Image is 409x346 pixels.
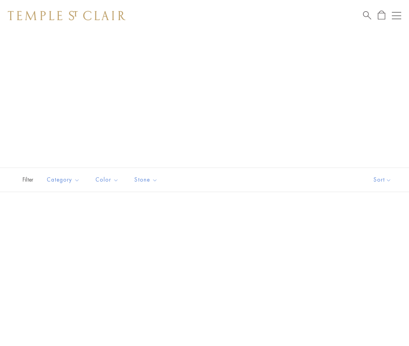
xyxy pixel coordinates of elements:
[8,11,125,20] img: Temple St. Clair
[392,11,401,20] button: Open navigation
[41,171,86,189] button: Category
[90,171,125,189] button: Color
[43,175,86,185] span: Category
[130,175,164,185] span: Stone
[356,168,409,192] button: Show sort by
[92,175,125,185] span: Color
[378,11,385,20] a: Open Shopping Bag
[129,171,164,189] button: Stone
[363,11,371,20] a: Search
